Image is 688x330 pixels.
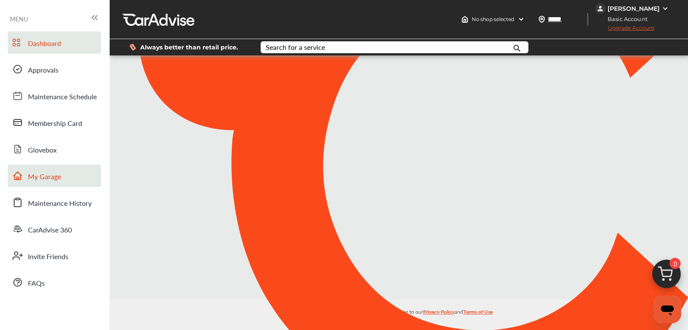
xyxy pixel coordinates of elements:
[266,44,325,51] div: Search for a service
[608,5,660,12] div: [PERSON_NAME]
[595,3,605,14] img: jVpblrzwTbfkPYzPPzSLxeg0AAAAASUVORK5CYII=
[670,258,681,269] span: 0
[28,38,61,49] span: Dashboard
[28,171,61,183] span: My Garage
[28,145,57,156] span: Glovebox
[28,198,92,209] span: Maintenance History
[8,31,101,54] a: Dashboard
[10,15,28,22] span: MENU
[8,218,101,240] a: CarAdvise 360
[28,278,45,289] span: FAQs
[28,118,82,129] span: Membership Card
[596,15,654,24] span: Basic Account
[140,44,238,50] span: Always better than retail price.
[129,43,136,51] img: dollor_label_vector.a70140d1.svg
[654,296,681,323] iframe: Button to launch messaging window
[8,138,101,160] a: Glovebox
[8,191,101,214] a: Maintenance History
[518,16,525,23] img: header-down-arrow.9dd2ce7d.svg
[8,85,101,107] a: Maintenance Schedule
[461,16,468,23] img: header-home-logo.8d720a4f.svg
[28,251,68,263] span: Invite Friends
[472,16,514,23] span: No shop selected
[8,271,101,293] a: FAQs
[28,65,58,76] span: Approvals
[389,150,424,180] img: CA_CheckIcon.cf4f08d4.svg
[587,13,588,26] img: header-divider.bc55588e.svg
[662,5,669,12] img: WGsFRI8htEPBVLJbROoPRyZpYNWhNONpIPPETTm6eUC0GeLEiAAAAAElFTkSuQmCC
[8,165,101,187] a: My Garage
[8,58,101,80] a: Approvals
[28,92,97,103] span: Maintenance Schedule
[28,225,72,236] span: CarAdvise 360
[8,111,101,134] a: Membership Card
[110,307,688,316] p: By using the CarAdvise application, you agree to our and
[8,244,101,267] a: Invite Friends
[646,256,687,297] img: cart_icon.3d0951e8.svg
[538,16,545,23] img: location_vector.a44bc228.svg
[595,24,654,35] span: Upgrade Account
